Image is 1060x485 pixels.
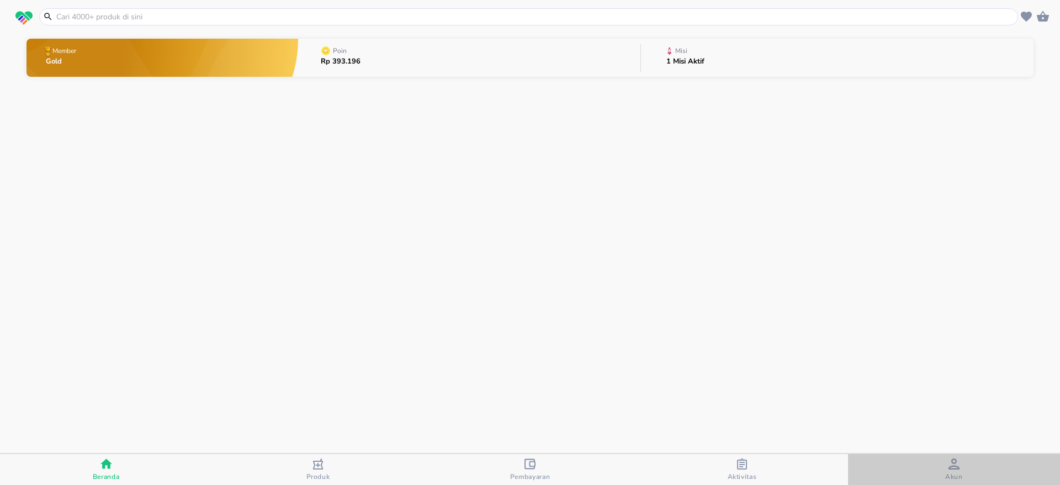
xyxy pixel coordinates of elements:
[15,11,33,25] img: logo_swiperx_s.bd005f3b.svg
[641,36,1033,80] button: Misi1 Misi Aktif
[55,11,1015,23] input: Cari 4000+ produk di sini
[306,472,330,481] span: Produk
[510,472,550,481] span: Pembayaran
[675,48,687,54] p: Misi
[93,472,120,481] span: Beranda
[636,454,848,485] button: Aktivitas
[728,472,757,481] span: Aktivitas
[46,58,78,65] p: Gold
[212,454,424,485] button: Produk
[52,48,76,54] p: Member
[321,58,361,65] p: Rp 393.196
[333,48,347,54] p: Poin
[945,472,963,481] span: Akun
[424,454,636,485] button: Pembayaran
[666,58,704,65] p: 1 Misi Aktif
[848,454,1060,485] button: Akun
[298,36,640,80] button: PoinRp 393.196
[26,36,298,80] button: MemberGold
